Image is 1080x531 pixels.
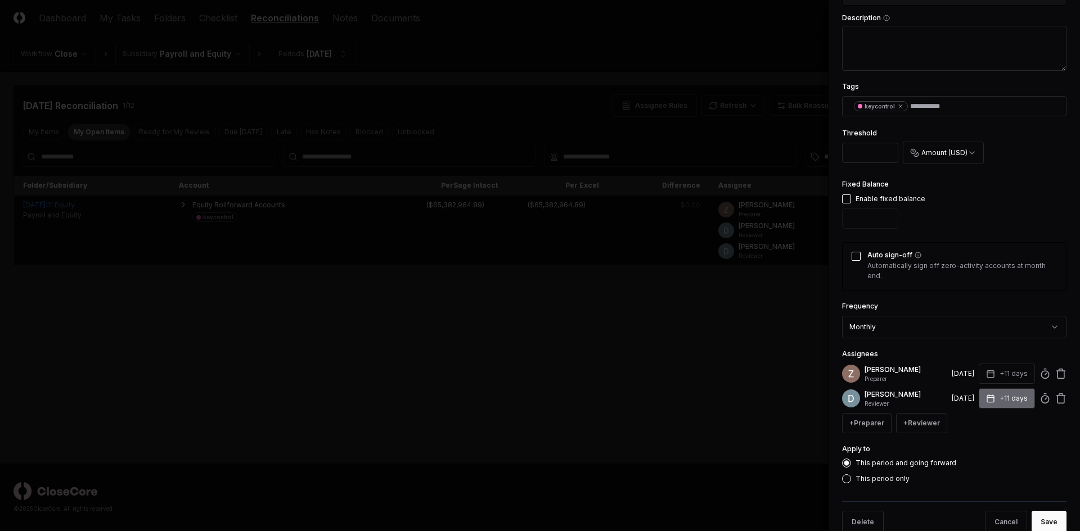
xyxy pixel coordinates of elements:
[856,460,956,466] label: This period and going forward
[867,252,1057,258] label: Auto sign-off
[979,364,1035,384] button: +11 days
[856,194,925,204] div: Enable fixed balance
[842,15,1066,21] label: Description
[842,180,889,188] label: Fixed Balance
[979,388,1035,409] button: +11 days
[842,129,877,137] label: Threshold
[883,15,890,21] button: Description
[842,82,859,90] label: Tags
[865,102,904,111] div: keycontrol
[842,444,870,453] label: Apply to
[865,375,947,383] p: Preparer
[842,389,860,407] img: ACg8ocLeIi4Jlns6Fsr4lO0wQ1XJrFQvF4yUjbLrd1AsCAOmrfa1KQ=s96-c
[952,393,974,403] div: [DATE]
[952,369,974,379] div: [DATE]
[856,475,910,482] label: This period only
[867,261,1057,281] p: Automatically sign off zero-activity accounts at month end.
[896,413,947,433] button: +Reviewer
[865,365,947,375] p: [PERSON_NAME]
[865,389,947,400] p: [PERSON_NAME]
[842,365,860,383] img: ACg8ocKnDsamp5-SE65NkOhq35AnOBarAXdzXQ03o9g231ijNgHgyA=s96-c
[842,350,878,358] label: Assignees
[842,302,878,310] label: Frequency
[915,252,921,258] button: Auto sign-off
[842,413,892,433] button: +Preparer
[865,400,947,408] p: Reviewer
